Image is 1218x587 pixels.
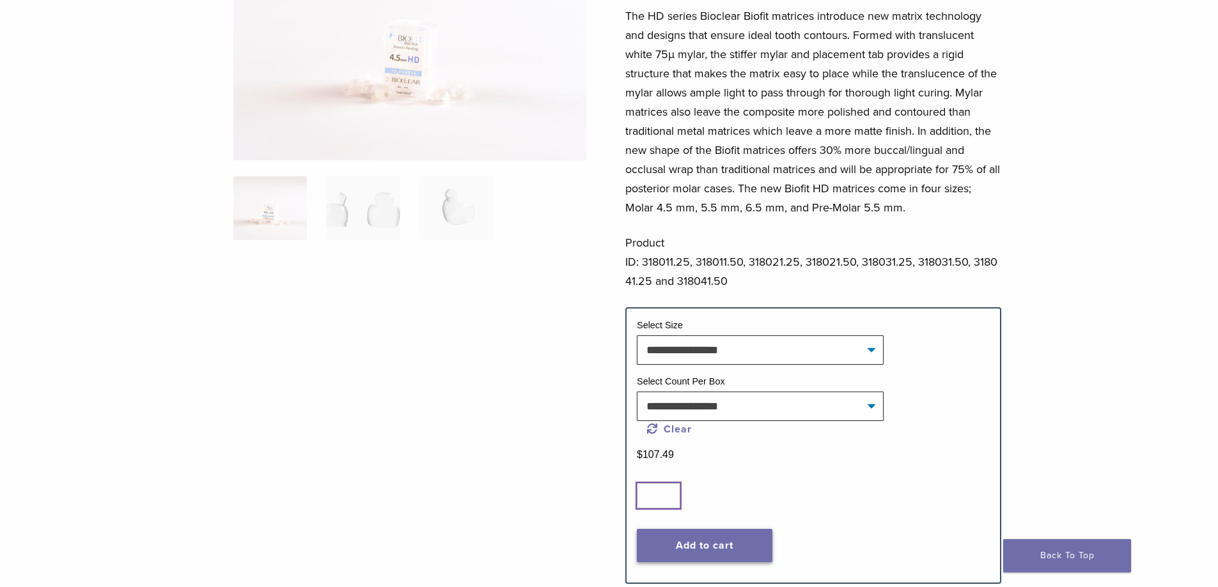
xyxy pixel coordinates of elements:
img: Biofit HD Series - Image 2 [326,176,400,240]
p: Product ID: 318011.25, 318011.50, 318021.25, 318021.50, 318031.25, 318031.50, 318041.25 and 31804... [625,233,1001,291]
label: Select Count Per Box [637,376,725,386]
a: Back To Top [1003,539,1131,572]
p: The HD series Bioclear Biofit matrices introduce new matrix technology and designs that ensure id... [625,6,1001,217]
img: Posterior-Biofit-HD-Series-Matrices-324x324.jpg [233,176,307,240]
span: $ [637,449,643,460]
img: Biofit HD Series - Image 3 [419,176,493,240]
a: Clear [647,423,692,436]
label: Select Size [637,320,683,330]
bdi: 107.49 [637,449,674,460]
button: Add to cart [637,529,772,562]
